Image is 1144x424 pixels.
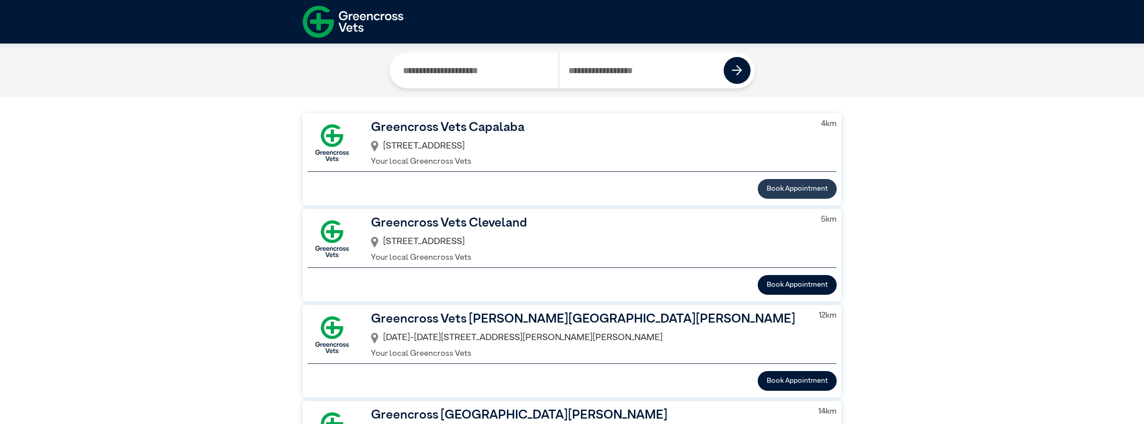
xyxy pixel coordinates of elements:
div: [DATE]-[DATE][STREET_ADDRESS][PERSON_NAME][PERSON_NAME] [371,328,804,348]
p: 5 km [821,214,837,226]
p: 14 km [818,406,837,418]
img: icon-right [732,65,742,76]
div: [STREET_ADDRESS] [371,232,807,252]
h3: Greencross Vets [PERSON_NAME][GEOGRAPHIC_DATA][PERSON_NAME] [371,310,804,328]
button: Book Appointment [758,371,837,391]
p: 12 km [819,310,837,322]
p: Your local Greencross Vets [371,348,804,360]
p: 4 km [821,118,837,130]
img: GX-Square.png [307,118,357,167]
h3: Greencross Vets Cleveland [371,214,807,232]
p: Your local Greencross Vets [371,252,807,264]
button: Book Appointment [758,275,837,295]
h3: Greencross Vets Capalaba [371,118,807,137]
img: GX-Square.png [307,310,357,359]
img: GX-Square.png [307,214,357,263]
div: [STREET_ADDRESS] [371,137,807,156]
input: Search by Postcode [559,52,724,88]
input: Search by Clinic Name [394,52,559,88]
img: f-logo [303,2,403,41]
p: Your local Greencross Vets [371,156,807,168]
button: Book Appointment [758,179,837,199]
